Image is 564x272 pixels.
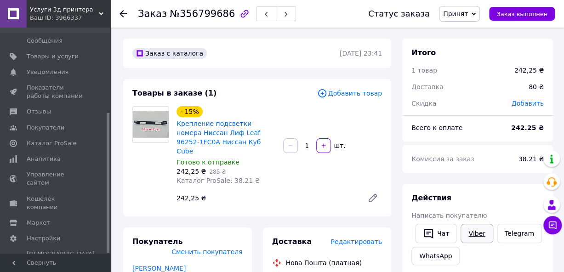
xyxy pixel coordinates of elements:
span: 285 ₴ [209,169,226,175]
span: Скидка [411,100,436,107]
span: Товары в заказе (1) [132,89,216,97]
span: Готово к отправке [177,159,239,166]
div: Ваш ID: 3966337 [30,14,110,22]
a: [PERSON_NAME] [132,265,186,272]
span: Написать покупателю [411,212,487,219]
span: 242,25 ₴ [177,168,206,175]
span: Заказ [138,8,167,19]
span: №356799686 [170,8,235,19]
span: Доставка [411,83,443,91]
span: Каталог ProSale: 38.21 ₴ [177,177,260,184]
div: Статус заказа [368,9,430,18]
div: Заказ с каталога [132,48,207,59]
button: Чат [415,224,457,243]
span: Настройки [27,234,60,243]
a: Редактировать [364,189,382,207]
span: Покупатель [132,237,182,246]
div: - 15% [177,106,203,117]
span: Добавить товар [317,88,382,98]
img: Крепление подсветки номера Ниссан Лиф Leaf 96252-1FC0A Ниссан Куб Cube [133,111,169,138]
a: Крепление подсветки номера Ниссан Лиф Leaf 96252-1FC0A Ниссан Куб Cube [177,120,261,155]
span: Покупатели [27,124,64,132]
a: Viber [461,224,493,243]
span: Показатели работы компании [27,84,85,100]
span: 1 товар [411,67,437,74]
span: Итого [411,48,436,57]
span: Сменить покупателя [171,248,242,255]
span: Кошелек компании [27,195,85,211]
span: Сообщения [27,37,63,45]
span: 38.21 ₴ [518,155,544,163]
span: Действия [411,193,451,202]
div: 242,25 ₴ [173,192,360,204]
span: Заказ выполнен [496,11,547,17]
div: 242,25 ₴ [514,66,544,75]
span: Принят [443,10,468,17]
button: Заказ выполнен [489,7,555,21]
span: Добавить [512,100,544,107]
time: [DATE] 23:41 [340,50,382,57]
span: Аналитика [27,155,61,163]
b: 242.25 ₴ [511,124,544,131]
div: шт. [332,141,347,150]
span: Уведомления [27,68,68,76]
span: Отзывы [27,108,51,116]
button: Чат с покупателем [543,216,562,234]
div: Вернуться назад [120,9,127,18]
a: Telegram [497,224,542,243]
div: Нова Пошта (платная) [284,258,364,267]
span: Каталог ProSale [27,139,76,147]
span: Услуги 3д принтера [30,6,99,14]
div: 80 ₴ [523,77,549,97]
span: Товары и услуги [27,52,79,61]
span: Доставка [272,237,312,246]
span: Комиссия за заказ [411,155,474,163]
span: Редактировать [330,238,382,245]
span: Всего к оплате [411,124,462,131]
span: Управление сайтом [27,170,85,187]
a: WhatsApp [411,247,460,265]
span: Маркет [27,219,50,227]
